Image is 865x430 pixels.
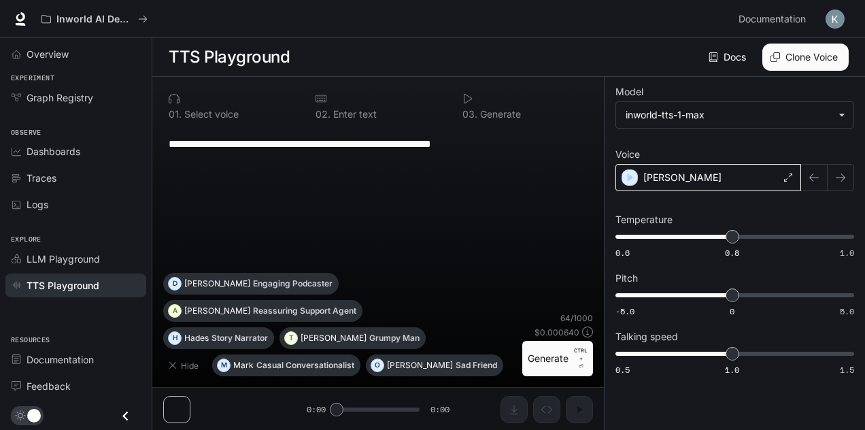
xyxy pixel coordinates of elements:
[5,274,146,297] a: TTS Playground
[27,144,80,159] span: Dashboards
[730,305,734,317] span: 0
[5,193,146,216] a: Logs
[184,280,250,288] p: [PERSON_NAME]
[616,102,853,128] div: inworld-tts-1-max
[212,354,360,376] button: MMarkCasual Conversationalist
[5,247,146,271] a: LLM Playground
[5,86,146,110] a: Graph Registry
[615,215,673,225] p: Temperature
[366,354,503,376] button: O[PERSON_NAME]Sad Friend
[615,87,643,97] p: Model
[35,5,154,33] button: All workspaces
[733,5,816,33] a: Documentation
[725,247,739,259] span: 0.8
[163,327,274,349] button: HHadesStory Narrator
[211,334,268,342] p: Story Narrator
[477,110,521,119] p: Generate
[574,346,588,371] p: ⏎
[615,247,630,259] span: 0.6
[615,364,630,376] span: 0.5
[5,139,146,163] a: Dashboards
[826,10,845,29] img: User avatar
[279,327,426,349] button: T[PERSON_NAME]Grumpy Man
[626,108,832,122] div: inworld-tts-1-max
[27,47,69,61] span: Overview
[182,110,239,119] p: Select voice
[840,247,854,259] span: 1.0
[615,274,638,283] p: Pitch
[169,44,290,71] h1: TTS Playground
[163,300,362,322] button: A[PERSON_NAME]Reassuring Support Agent
[163,354,207,376] button: Hide
[301,334,367,342] p: [PERSON_NAME]
[387,361,453,369] p: [PERSON_NAME]
[27,90,93,105] span: Graph Registry
[27,278,99,293] span: TTS Playground
[184,334,209,342] p: Hades
[615,150,640,159] p: Voice
[840,364,854,376] span: 1.5
[5,166,146,190] a: Traces
[615,332,678,342] p: Talking speed
[762,44,849,71] button: Clone Voice
[643,171,722,184] p: [PERSON_NAME]
[840,305,854,317] span: 5.0
[456,361,497,369] p: Sad Friend
[316,110,330,119] p: 0 2 .
[256,361,354,369] p: Casual Conversationalist
[233,361,254,369] p: Mark
[27,252,100,266] span: LLM Playground
[169,110,182,119] p: 0 1 .
[369,334,420,342] p: Grumpy Man
[5,374,146,398] a: Feedback
[371,354,384,376] div: O
[253,280,333,288] p: Engaging Podcaster
[110,402,141,430] button: Close drawer
[253,307,356,315] p: Reassuring Support Agent
[5,42,146,66] a: Overview
[163,273,339,295] button: D[PERSON_NAME]Engaging Podcaster
[739,11,806,28] span: Documentation
[522,341,593,376] button: GenerateCTRL +⏎
[218,354,230,376] div: M
[5,348,146,371] a: Documentation
[462,110,477,119] p: 0 3 .
[821,5,849,33] button: User avatar
[27,379,71,393] span: Feedback
[330,110,377,119] p: Enter text
[27,408,41,423] span: Dark mode toggle
[285,327,297,349] div: T
[169,327,181,349] div: H
[56,14,133,25] p: Inworld AI Demos
[725,364,739,376] span: 1.0
[27,352,94,367] span: Documentation
[184,307,250,315] p: [PERSON_NAME]
[706,44,751,71] a: Docs
[615,305,634,317] span: -5.0
[27,171,56,185] span: Traces
[169,273,181,295] div: D
[574,346,588,363] p: CTRL +
[169,300,181,322] div: A
[27,197,48,212] span: Logs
